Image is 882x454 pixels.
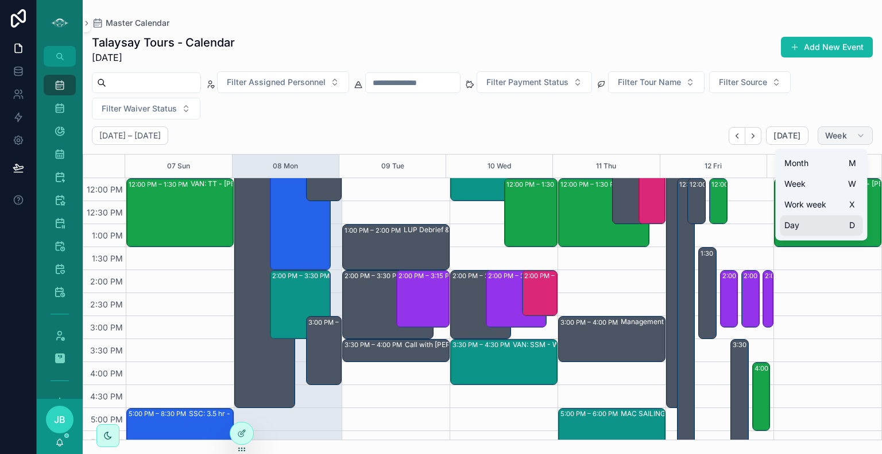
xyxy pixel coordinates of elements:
[106,17,169,29] span: Master Calendar
[618,76,681,88] span: Filter Tour Name
[705,155,722,178] button: 12 Fri
[596,155,616,178] button: 11 Thu
[308,317,369,328] div: 3:00 PM – 4:30 PM
[397,271,450,327] div: 2:00 PM – 3:15 PM
[486,76,568,88] span: Filter Payment Status
[88,414,126,424] span: 5:00 PM
[488,270,547,282] div: 2:00 PM – 3:15 PM
[701,248,760,259] div: 1:30 PM – 3:30 PM
[51,14,69,32] img: App logo
[621,317,721,326] div: Management Calendar Review
[84,207,126,217] span: 12:30 PM
[848,179,857,188] span: W
[848,221,857,230] span: D
[345,270,405,282] div: 2:00 PM – 3:30 PM
[775,179,881,247] div: 12:00 PM – 1:30 PMVAN: TT - [PERSON_NAME] (2) [PERSON_NAME], TW:UXTF-VDRH
[699,248,716,338] div: 1:30 PM – 3:30 PM
[784,220,799,231] span: Day
[753,363,770,430] div: 4:00 PM – 5:30 PM
[780,153,862,174] button: MonthM
[87,299,126,309] span: 2:30 PM
[608,71,705,93] button: Select Button
[273,155,298,178] button: 08 Mon
[763,271,773,327] div: 2:00 PM – 3:15 PM
[345,339,405,351] div: 3:30 PM – 4:00 PM
[560,179,622,190] div: 12:00 PM – 1:30 PM
[773,130,800,141] span: [DATE]
[381,155,404,178] button: 09 Tue
[87,391,126,401] span: 4:30 PM
[37,67,83,399] div: scrollable content
[84,184,126,194] span: 12:00 PM
[524,270,585,282] div: 2:00 PM – 3:00 PM
[559,409,665,453] div: 5:00 PM – 6:00 PMMAC SAILING SSM TOUR
[780,194,862,215] button: Work weekX
[343,225,449,270] div: 1:00 PM – 2:00 PMLUP Debrief & Planning - [DATE] event
[709,71,791,93] button: Select Button
[99,130,161,141] h2: [DATE] – [DATE]
[711,179,773,190] div: 12:00 PM – 1:00 PM
[129,408,189,420] div: 5:00 PM – 8:30 PM
[679,179,742,190] div: 12:00 PM – 8:00 PM
[189,409,293,418] div: SSC: 3.5 hr - Kayak Tour (2) [PERSON_NAME], TW:GPCX-NKAR
[719,76,767,88] span: Filter Source
[745,127,761,145] button: Next
[88,437,126,447] span: 5:30 PM
[780,174,862,194] button: WeekW
[755,363,815,374] div: 4:00 PM – 5:30 PM
[87,345,126,355] span: 3:30 PM
[343,271,433,338] div: 2:00 PM – 3:30 PMLUP Follow-up
[92,51,235,64] span: [DATE]
[452,270,513,282] div: 2:00 PM – 3:30 PM
[513,340,617,349] div: VAN: SSM - Whytecliff Park (1) [PERSON_NAME], TW:KQWE-EZMV
[127,179,233,247] div: 12:00 PM – 1:30 PMVAN: TT - [PERSON_NAME] (2) MISA TOURS - Booking Number : 1183153
[784,178,806,190] span: Week
[307,317,341,384] div: 3:00 PM – 4:30 PM
[729,127,745,145] button: Back
[217,71,349,93] button: Select Button
[784,157,808,169] span: Month
[848,159,857,168] span: M
[270,110,330,270] div: 10:30 AM – 2:00 PM: SSC: 3.5 hr - Kayak Tour (2) Cindy Cook, TW:PTUT-JNIC
[818,126,873,145] button: Week
[766,126,808,145] button: [DATE]
[559,317,665,361] div: 3:00 PM – 4:00 PMManagement Calendar Review
[781,37,873,57] a: Add New Event
[343,340,449,361] div: 3:30 PM – 4:00 PMCall with [PERSON_NAME]
[744,270,803,282] div: 2:00 PM – 3:15 PM
[765,270,824,282] div: 2:00 PM – 3:15 PM
[559,179,649,247] div: 12:00 PM – 1:30 PMVAN:TT - [PERSON_NAME] (12) [PERSON_NAME], TW:VCKC-QXNR
[488,155,511,178] div: 10 Wed
[560,408,621,420] div: 5:00 PM – 6:00 PM
[191,179,295,188] div: VAN: TT - [PERSON_NAME] (2) MISA TOURS - Booking Number : 1183153
[505,179,558,247] div: 12:00 PM – 1:30 PM
[721,271,738,327] div: 2:00 PM – 3:15 PM
[506,179,568,190] div: 12:00 PM – 1:30 PM
[688,179,705,224] div: 12:00 PM – 1:00 PM
[780,215,862,236] button: DayD
[92,98,200,120] button: Select Button
[710,179,727,224] div: 12:00 PM – 1:00 PM
[227,76,326,88] span: Filter Assigned Personnel
[345,225,404,236] div: 1:00 PM – 2:00 PM
[272,270,332,282] div: 2:00 PM – 3:30 PM
[89,253,126,263] span: 1:30 PM
[167,155,190,178] button: 07 Sun
[784,199,826,210] span: Work week
[129,179,191,190] div: 12:00 PM – 1:30 PM
[89,230,126,240] span: 1:00 PM
[560,317,621,328] div: 3:00 PM – 4:00 PM
[742,271,759,327] div: 2:00 PM – 3:15 PM
[405,340,490,349] div: Call with [PERSON_NAME]
[87,322,126,332] span: 3:00 PM
[87,368,126,378] span: 4:00 PM
[722,270,782,282] div: 2:00 PM – 3:15 PM
[825,130,847,141] span: Week
[54,413,65,426] span: JB
[404,225,508,234] div: LUP Debrief & Planning - [DATE] event
[733,339,793,351] div: 3:30 PM – 9:30 PM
